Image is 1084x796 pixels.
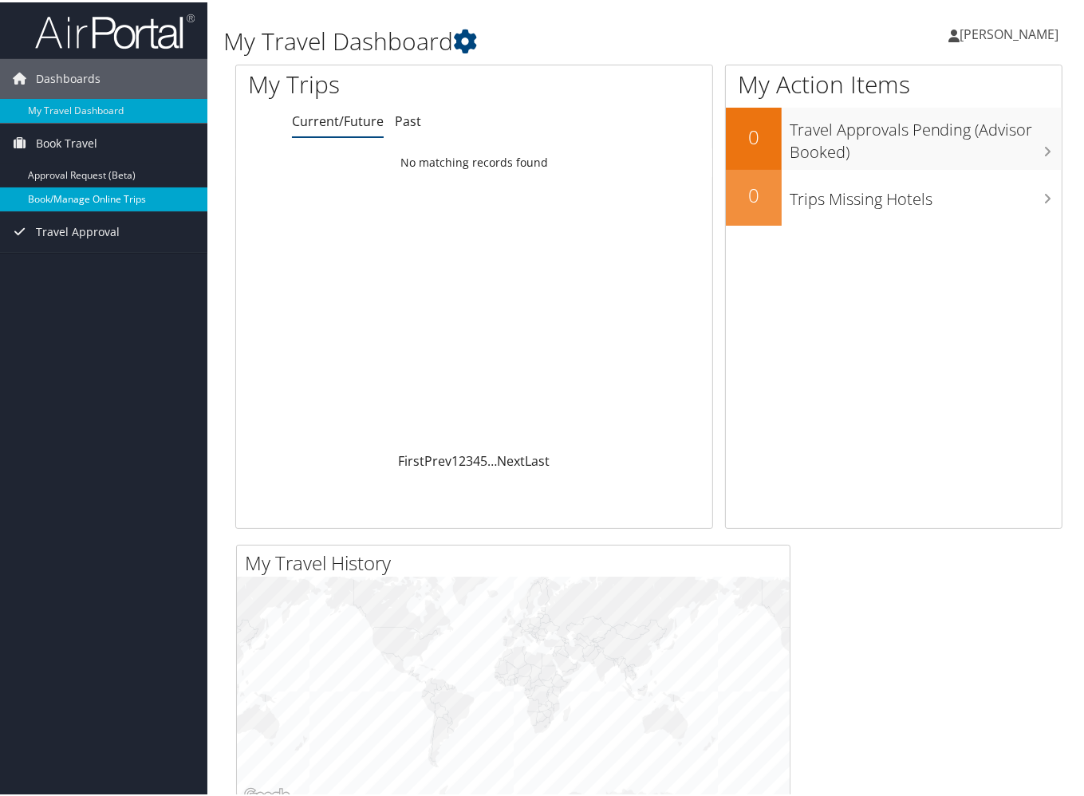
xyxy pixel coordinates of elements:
span: Travel Approval [36,210,120,250]
td: No matching records found [236,146,712,175]
span: Book Travel [36,121,97,161]
a: 2 [459,450,466,467]
a: 1 [451,450,459,467]
a: 5 [480,450,487,467]
img: airportal-logo.png [35,10,195,48]
a: 4 [473,450,480,467]
h3: Trips Missing Hotels [790,178,1062,208]
a: [PERSON_NAME] [948,8,1074,56]
h2: My Travel History [245,547,790,574]
span: … [487,450,497,467]
h1: My Action Items [726,65,1062,99]
h3: Travel Approvals Pending (Advisor Booked) [790,108,1062,161]
a: Prev [424,450,451,467]
h1: My Travel Dashboard [223,22,790,56]
span: [PERSON_NAME] [960,23,1058,41]
a: Next [497,450,525,467]
h2: 0 [726,179,782,207]
a: 3 [466,450,473,467]
a: Last [525,450,550,467]
a: 0Travel Approvals Pending (Advisor Booked) [726,105,1062,167]
h1: My Trips [248,65,502,99]
a: 0Trips Missing Hotels [726,167,1062,223]
h2: 0 [726,121,782,148]
a: First [398,450,424,467]
a: Past [395,110,421,128]
span: Dashboards [36,57,101,97]
a: Current/Future [292,110,384,128]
